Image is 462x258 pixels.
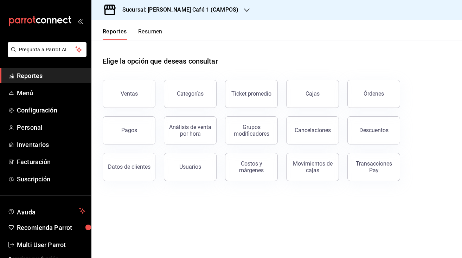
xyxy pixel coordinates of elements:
button: Datos de clientes [103,153,155,181]
button: Transacciones Pay [347,153,400,181]
div: Categorías [177,90,204,97]
span: Pregunta a Parrot AI [19,46,76,53]
div: Cajas [306,90,320,98]
div: Ticket promedio [231,90,271,97]
span: Facturación [17,157,85,167]
button: Descuentos [347,116,400,144]
span: Menú [17,88,85,98]
a: Pregunta a Parrot AI [5,51,86,58]
h3: Sucursal: [PERSON_NAME] Café 1 (CAMPOS) [117,6,238,14]
div: Datos de clientes [108,163,150,170]
span: Recomienda Parrot [17,223,85,232]
a: Cajas [286,80,339,108]
button: Ticket promedio [225,80,278,108]
div: Pagos [121,127,137,134]
h1: Elige la opción que deseas consultar [103,56,218,66]
button: Pregunta a Parrot AI [8,42,86,57]
button: Resumen [138,28,162,40]
div: Ventas [121,90,138,97]
button: Órdenes [347,80,400,108]
div: Órdenes [364,90,384,97]
button: Pagos [103,116,155,144]
span: Suscripción [17,174,85,184]
button: Cancelaciones [286,116,339,144]
span: Multi User Parrot [17,240,85,250]
div: Transacciones Pay [352,160,396,174]
button: Análisis de venta por hora [164,116,217,144]
div: Movimientos de cajas [291,160,334,174]
div: Cancelaciones [295,127,331,134]
button: Costos y márgenes [225,153,278,181]
div: Análisis de venta por hora [168,124,212,137]
button: Grupos modificadores [225,116,278,144]
div: navigation tabs [103,28,162,40]
button: Reportes [103,28,127,40]
span: Inventarios [17,140,85,149]
button: Categorías [164,80,217,108]
span: Ayuda [17,207,76,215]
button: open_drawer_menu [77,18,83,24]
span: Reportes [17,71,85,80]
div: Costos y márgenes [230,160,273,174]
span: Configuración [17,105,85,115]
div: Descuentos [359,127,389,134]
div: Grupos modificadores [230,124,273,137]
button: Usuarios [164,153,217,181]
button: Movimientos de cajas [286,153,339,181]
div: Usuarios [179,163,201,170]
span: Personal [17,123,85,132]
button: Ventas [103,80,155,108]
